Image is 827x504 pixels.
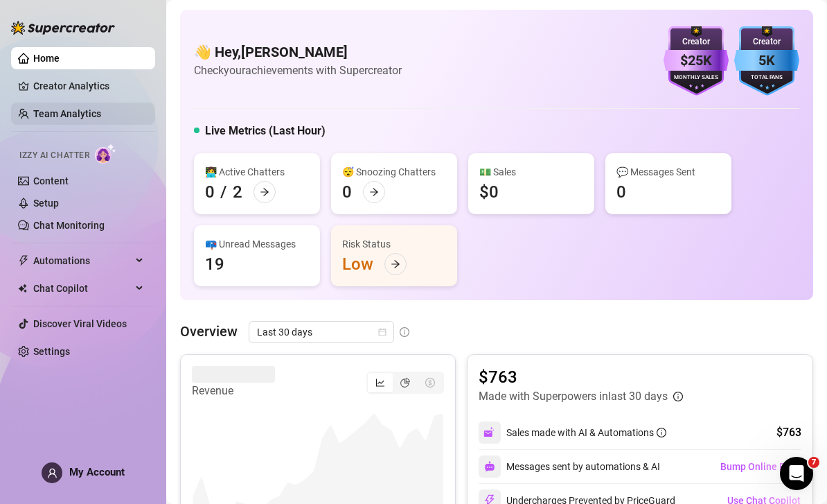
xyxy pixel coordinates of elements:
a: Home [33,53,60,64]
div: 💬 Messages Sent [616,164,720,180]
div: Creator [664,35,729,49]
div: 0 [205,181,215,203]
div: Messages sent by automations & AI [479,455,660,478]
img: logo-BBDzfeDw.svg [11,21,115,35]
span: Chat Copilot [33,277,132,299]
div: Sales made with AI & Automations [506,425,666,440]
div: Creator [734,35,799,49]
span: arrow-right [369,187,379,197]
div: 0 [616,181,626,203]
article: $763 [479,366,683,388]
span: info-circle [657,428,666,437]
a: Creator Analytics [33,75,144,97]
span: Bump Online Fans [720,461,801,472]
span: info-circle [400,327,409,337]
span: calendar [378,328,386,336]
div: $0 [479,181,499,203]
div: 5K [734,50,799,71]
img: Chat Copilot [18,284,27,293]
div: 2 [233,181,242,203]
img: svg%3e [484,461,495,472]
div: 19 [205,253,224,275]
div: 😴 Snoozing Chatters [342,164,446,180]
a: Discover Viral Videos [33,318,127,329]
span: info-circle [673,392,683,401]
article: Made with Superpowers in last 30 days [479,388,668,405]
a: Chat Monitoring [33,220,105,231]
h4: 👋 Hey, [PERSON_NAME] [194,42,402,62]
span: Izzy AI Chatter [19,149,89,162]
img: blue-badge-DgoSNQY1.svg [734,26,799,96]
div: segmented control [366,372,444,394]
img: svg%3e [483,426,496,439]
div: Risk Status [342,236,446,252]
span: My Account [69,466,125,478]
div: 📪 Unread Messages [205,236,309,252]
div: 👩‍💻 Active Chatters [205,164,309,180]
img: AI Chatter [95,144,116,164]
span: Automations [33,250,132,272]
div: Monthly Sales [664,73,729,82]
div: $25K [664,50,729,71]
span: thunderbolt [18,255,29,266]
img: purple-badge-B9DA21FR.svg [664,26,729,96]
article: Overview [180,321,238,342]
span: arrow-right [260,187,269,197]
span: line-chart [375,378,385,388]
a: Team Analytics [33,108,101,119]
button: Bump Online Fans [720,455,801,478]
div: $763 [776,424,801,441]
span: Last 30 days [257,322,386,342]
span: 7 [808,457,819,468]
div: 💵 Sales [479,164,583,180]
span: pie-chart [400,378,410,388]
a: Settings [33,346,70,357]
span: arrow-right [391,259,400,269]
span: dollar-circle [425,378,435,388]
h5: Live Metrics (Last Hour) [205,123,326,139]
div: 0 [342,181,352,203]
a: Content [33,175,69,186]
article: Revenue [192,383,275,399]
a: Setup [33,198,59,209]
div: Total Fans [734,73,799,82]
span: user [47,468,57,478]
iframe: Intercom live chat [780,457,813,490]
article: Check your achievements with Supercreator [194,62,402,79]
